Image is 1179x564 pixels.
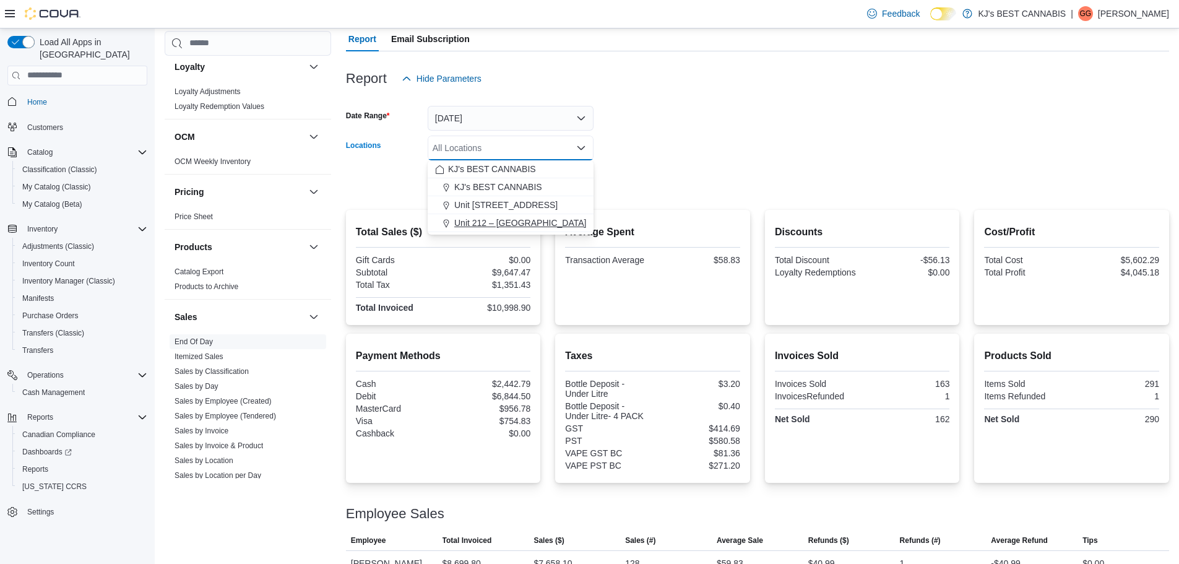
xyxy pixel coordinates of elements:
div: Total Tax [356,280,441,290]
span: Unit [STREET_ADDRESS] [454,199,558,211]
a: Sales by Employee (Tendered) [175,412,276,420]
a: Sales by Day [175,382,218,391]
div: Total Cost [984,255,1069,265]
button: Inventory Count [12,255,152,272]
span: Customers [27,123,63,132]
div: Total Discount [775,255,860,265]
span: Washington CCRS [17,479,147,494]
span: Dashboards [22,447,72,457]
span: Operations [22,368,147,383]
a: Reports [17,462,53,477]
span: Purchase Orders [17,308,147,323]
span: End Of Day [175,337,213,347]
button: Sales [306,310,321,324]
span: Home [27,97,47,107]
span: Report [348,27,376,51]
a: Catalog Export [175,267,223,276]
a: Sales by Location per Day [175,471,261,480]
button: Classification (Classic) [12,161,152,178]
button: Canadian Compliance [12,426,152,443]
h2: Payment Methods [356,349,531,363]
h3: Sales [175,311,197,323]
h2: Taxes [565,349,740,363]
div: $6,844.50 [446,391,530,401]
span: Reports [27,412,53,422]
span: Unit 212 – [GEOGRAPHIC_DATA] [454,217,586,229]
button: KJ's BEST CANNABIS [428,178,594,196]
div: Cashback [356,428,441,438]
button: [US_STATE] CCRS [12,478,152,495]
span: Load All Apps in [GEOGRAPHIC_DATA] [35,36,147,61]
div: $271.20 [655,461,740,471]
button: Close list of options [576,143,586,153]
span: Total Invoiced [443,536,492,545]
div: 291 [1074,379,1159,389]
button: Reports [12,461,152,478]
div: $10,998.90 [446,303,530,313]
h2: Invoices Sold [775,349,950,363]
a: My Catalog (Beta) [17,197,87,212]
a: [US_STATE] CCRS [17,479,92,494]
span: Manifests [22,293,54,303]
div: $5,602.29 [1074,255,1159,265]
div: Loyalty Redemptions [775,267,860,277]
span: Reports [17,462,147,477]
div: Cash [356,379,441,389]
button: Transfers (Classic) [12,324,152,342]
span: Hide Parameters [417,72,482,85]
a: Adjustments (Classic) [17,239,99,254]
a: Home [22,95,52,110]
span: Classification (Classic) [22,165,97,175]
button: Cash Management [12,384,152,401]
div: 162 [865,414,949,424]
strong: Net Sold [984,414,1019,424]
div: Pricing [165,209,331,229]
strong: Net Sold [775,414,810,424]
div: Bottle Deposit - Under Litre [565,379,650,399]
h3: Products [175,241,212,253]
h2: Cost/Profit [984,225,1159,240]
span: Cash Management [22,388,85,397]
button: Loyalty [306,59,321,74]
span: OCM Weekly Inventory [175,157,251,167]
h3: Pricing [175,186,204,198]
span: Adjustments (Classic) [22,241,94,251]
div: Subtotal [356,267,441,277]
button: Operations [22,368,69,383]
span: Inventory [27,224,58,234]
div: $3.20 [655,379,740,389]
button: OCM [306,129,321,144]
div: VAPE PST BC [565,461,650,471]
p: KJ's BEST CANNABIS [978,6,1066,21]
span: Sales by Day [175,381,218,391]
div: Items Sold [984,379,1069,389]
span: My Catalog (Classic) [22,182,91,192]
a: Products to Archive [175,282,238,291]
span: Sales by Employee (Tendered) [175,411,276,421]
span: Transfers [17,343,147,358]
button: Hide Parameters [397,66,486,91]
span: Loyalty Redemption Values [175,102,264,111]
div: $1,351.43 [446,280,530,290]
div: Loyalty [165,84,331,119]
nav: Complex example [7,88,147,553]
div: $0.00 [446,255,530,265]
span: Classification (Classic) [17,162,147,177]
div: OCM [165,154,331,174]
button: Home [2,93,152,111]
span: My Catalog (Classic) [17,180,147,194]
div: 163 [865,379,949,389]
div: $414.69 [655,423,740,433]
a: Inventory Manager (Classic) [17,274,120,289]
button: Reports [2,409,152,426]
span: Refunds (#) [900,536,941,545]
span: My Catalog (Beta) [17,197,147,212]
a: Price Sheet [175,212,213,221]
div: Sales [165,334,331,547]
span: Transfers (Classic) [17,326,147,341]
button: My Catalog (Beta) [12,196,152,213]
span: Transfers [22,345,53,355]
button: Loyalty [175,61,304,73]
div: $81.36 [655,448,740,458]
